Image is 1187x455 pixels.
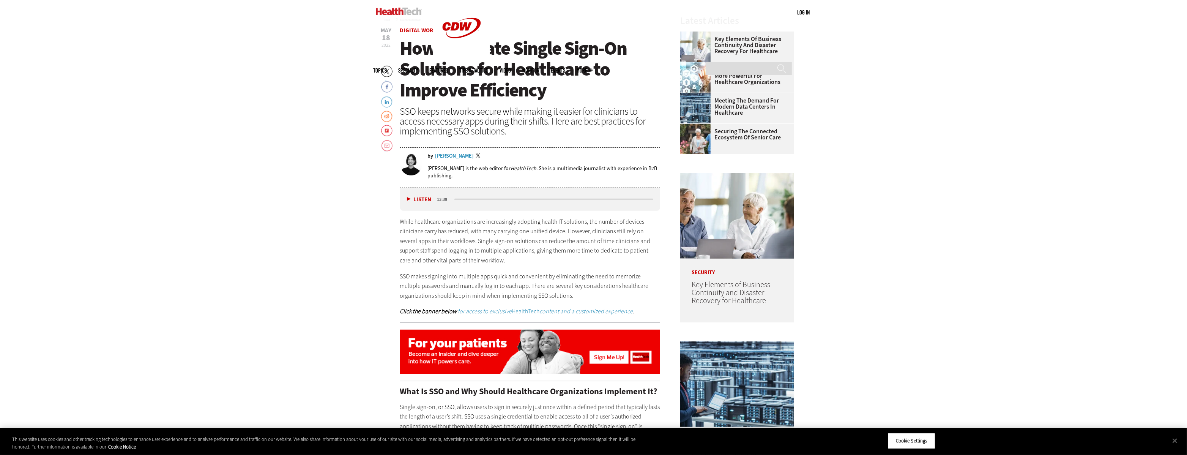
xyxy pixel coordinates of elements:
img: Jordan Scott [400,153,422,175]
a: MonITor [523,68,540,73]
a: nurse walks with senior woman through a garden [680,124,714,130]
div: This website uses cookies and other tracking technologies to enhance user experience and to analy... [12,436,653,450]
span: by [428,153,433,159]
a: CDW [433,50,490,58]
a: Meeting the Demand for Modern Data Centers in Healthcare [680,98,790,116]
span: Specialty [399,68,418,73]
em: HealthTech [511,165,537,172]
a: Healthcare and hacking concept [680,62,714,68]
img: patient-centered care [400,330,660,374]
img: Healthcare and hacking concept [680,62,711,93]
button: Close [1167,432,1183,449]
p: While healthcare organizations are increasingly adopting health IT solutions, the number of devic... [400,217,660,265]
p: Single sign-on, or SSO, allows users to sign in securely just once within a defined period that t... [400,402,660,441]
a: Securing the Connected Ecosystem of Senior Care [680,128,790,141]
img: nurse walks with senior woman through a garden [680,124,711,154]
a: content and a customized experience [540,307,633,315]
a: Twitter [476,153,483,160]
img: incident response team discusses around a table [680,173,794,259]
img: engineer with laptop overlooking data center [680,341,794,427]
span: Topics [374,68,387,73]
a: Features [430,68,448,73]
a: HealthTech [512,307,540,315]
div: User menu [798,8,810,16]
span: More [577,68,593,73]
em: . [540,307,635,315]
strong: Click the banner below [400,307,457,315]
a: More information about your privacy [108,444,136,450]
a: Events [551,68,566,73]
img: Home [376,8,422,15]
a: Log in [798,9,810,16]
a: Tips & Tactics [460,68,489,73]
p: [PERSON_NAME] is the web editor for . She is a multimedia journalist with experience in B2B publi... [428,165,660,179]
a: for access to exclusive [458,307,512,315]
div: media player [400,188,660,211]
a: [PERSON_NAME] [435,153,474,159]
p: Data Center [680,427,794,444]
a: Video [500,68,511,73]
p: Security [680,259,794,275]
p: SSO makes signing into multiple apps quick and convenient by eliminating the need to memorize mul... [400,272,660,301]
button: Listen [407,197,432,202]
h2: What Is SSO and Why Should Healthcare Organizations Implement It? [400,387,660,396]
button: Cookie Settings [888,433,935,449]
a: AI Makes Penetration Testing More Powerful for Healthcare Organizations [680,67,790,85]
div: SSO keeps networks secure while making it easier for clinicians to access necessary apps during t... [400,106,660,136]
a: engineer with laptop overlooking data center [680,93,714,99]
a: Key Elements of Business Continuity and Disaster Recovery for Healthcare [692,280,770,306]
img: engineer with laptop overlooking data center [680,93,711,123]
div: duration [436,196,453,203]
